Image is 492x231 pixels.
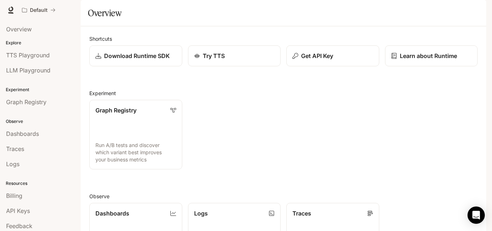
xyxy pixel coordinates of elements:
[194,209,208,218] p: Logs
[95,142,176,163] p: Run A/B tests and discover which variant best improves your business metrics
[30,7,48,13] p: Default
[292,209,311,218] p: Traces
[89,45,182,66] a: Download Runtime SDK
[188,45,281,66] a: Try TTS
[104,52,170,60] p: Download Runtime SDK
[89,35,478,43] h2: Shortcuts
[385,45,478,66] a: Learn about Runtime
[89,100,182,169] a: Graph RegistryRun A/B tests and discover which variant best improves your business metrics
[286,45,379,66] button: Get API Key
[203,52,225,60] p: Try TTS
[95,209,129,218] p: Dashboards
[19,3,59,17] button: All workspaces
[88,6,121,20] h1: Overview
[301,52,333,60] p: Get API Key
[400,52,457,60] p: Learn about Runtime
[89,192,478,200] h2: Observe
[89,89,478,97] h2: Experiment
[95,106,137,115] p: Graph Registry
[468,206,485,224] div: Open Intercom Messenger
